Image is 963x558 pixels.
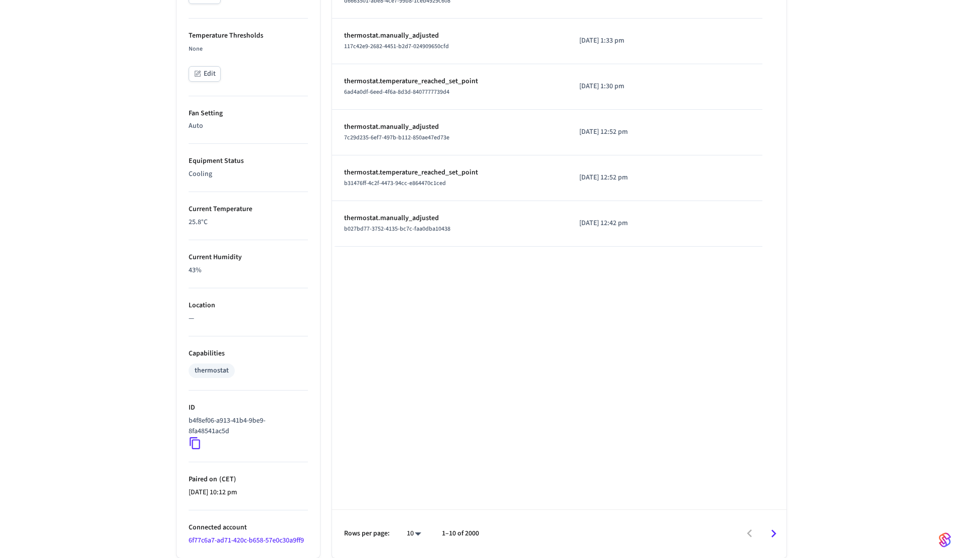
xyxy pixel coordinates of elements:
[189,108,308,119] p: Fan Setting
[344,122,555,132] p: thermostat.manually_adjusted
[189,416,304,437] p: b4f8ef06-a913-41b4-9be9-8fa48541ac5d
[189,45,203,53] span: None
[344,225,450,233] span: b027bd77-3752-4135-bc7c-faa0dba10438
[189,66,221,82] button: Edit
[344,31,555,41] p: thermostat.manually_adjusted
[189,252,308,263] p: Current Humidity
[442,528,479,539] p: 1–10 of 2000
[762,522,785,545] button: Go to next page
[217,474,236,484] span: ( CET )
[579,127,664,137] p: [DATE] 12:52 pm
[579,36,664,46] p: [DATE] 1:33 pm
[579,172,664,183] p: [DATE] 12:52 pm
[344,528,390,539] p: Rows per page:
[579,218,664,229] p: [DATE] 12:42 pm
[344,133,449,142] span: 7c29d235-6ef7-497b-b112-850ae47ed73e
[189,31,308,41] p: Temperature Thresholds
[344,179,446,188] span: b31476ff-4c2f-4473-94cc-e864470c1ced
[579,81,664,92] p: [DATE] 1:30 pm
[189,169,308,179] p: Cooling
[189,348,308,359] p: Capabilities
[195,365,229,376] div: thermostat
[189,535,304,545] a: 6f77c6a7-ad71-420c-b658-57e0c30a9ff9
[189,217,308,228] p: 25.8 °C
[344,42,449,51] span: 117c42e9-2682-4451-b2d7-024909650cfd
[189,474,308,485] p: Paired on
[344,88,449,96] span: 6ad4a0df-6eed-4f6a-8d3d-8407777739d4
[189,487,308,498] p: [DATE] 10:12 pm
[189,313,308,324] p: —
[189,265,308,276] p: 43%
[189,156,308,166] p: Equipment Status
[189,522,308,533] p: Connected account
[189,403,308,413] p: ID
[402,526,426,541] div: 10
[189,121,308,131] p: Auto
[189,300,308,311] p: Location
[344,213,555,224] p: thermostat.manually_adjusted
[344,167,555,178] p: thermostat.temperature_reached_set_point
[344,76,555,87] p: thermostat.temperature_reached_set_point
[189,204,308,215] p: Current Temperature
[939,532,951,548] img: SeamLogoGradient.69752ec5.svg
